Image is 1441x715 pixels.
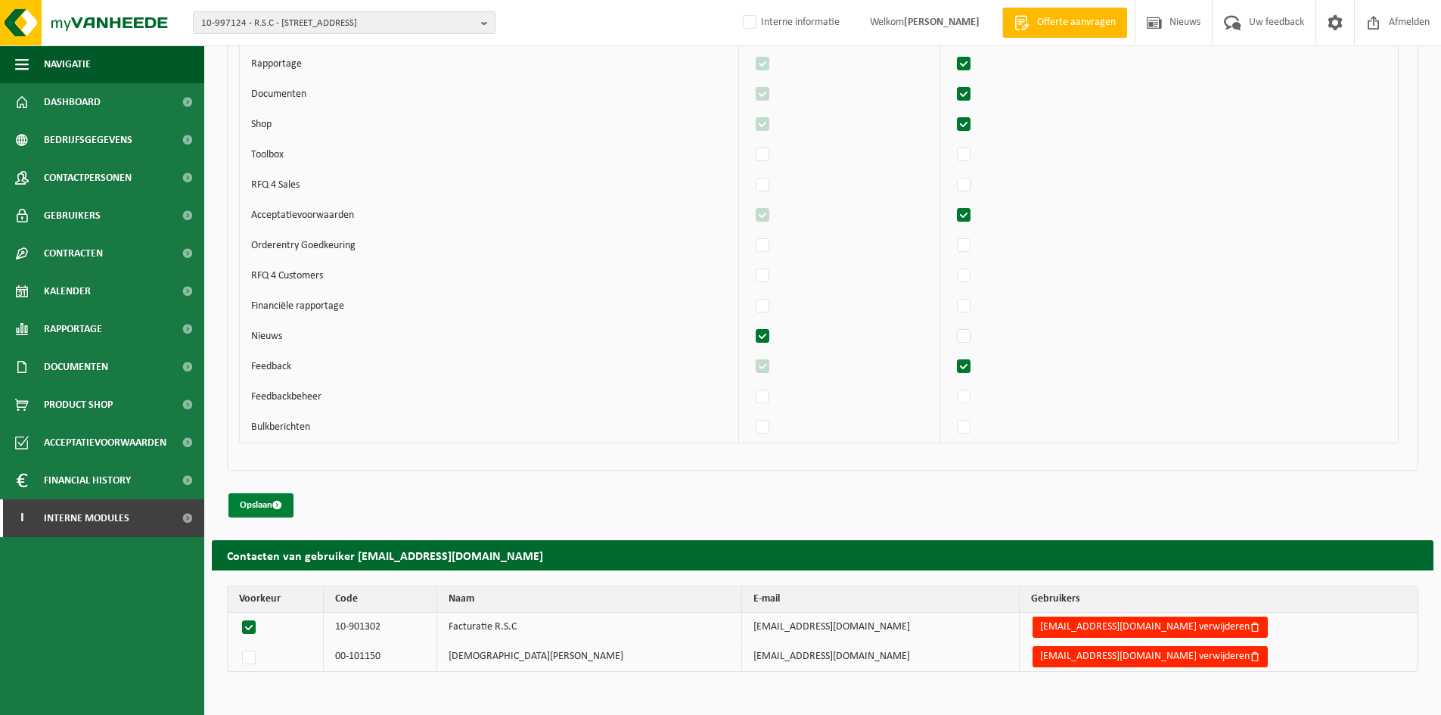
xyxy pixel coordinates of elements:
[44,45,91,83] span: Navigatie
[240,231,739,261] td: Orderentry Goedkeuring
[193,11,495,34] button: 10-997124 - R.S.C - [STREET_ADDRESS]
[44,197,101,235] span: Gebruikers
[742,642,1020,671] td: [EMAIL_ADDRESS][DOMAIN_NAME]
[44,424,166,462] span: Acceptatievoorwaarden
[742,613,1020,642] td: [EMAIL_ADDRESS][DOMAIN_NAME]
[240,170,739,201] td: RFQ 4 Sales
[904,17,980,28] strong: [PERSON_NAME]
[742,586,1020,613] th: E-mail
[44,159,132,197] span: Contactpersonen
[240,412,739,443] td: Bulkberichten
[44,348,108,386] span: Documenten
[1033,646,1268,667] button: [EMAIL_ADDRESS][DOMAIN_NAME] verwijderen
[44,121,132,159] span: Bedrijfsgegevens
[324,642,437,671] td: 00-101150
[201,12,475,35] span: 10-997124 - R.S.C - [STREET_ADDRESS]
[437,586,742,613] th: Naam
[44,310,102,348] span: Rapportage
[1020,586,1418,613] th: Gebruikers
[240,291,739,322] td: Financiële rapportage
[44,499,129,537] span: Interne modules
[437,642,742,671] td: [DEMOGRAPHIC_DATA][PERSON_NAME]
[44,386,113,424] span: Product Shop
[44,462,131,499] span: Financial History
[240,201,739,231] td: Acceptatievoorwaarden
[240,352,739,382] td: Feedback
[15,499,29,537] span: I
[437,613,742,642] td: Facturatie R.S.C
[240,140,739,170] td: Toolbox
[44,235,103,272] span: Contracten
[44,83,101,121] span: Dashboard
[240,49,739,79] td: Rapportage
[1033,617,1268,638] button: [EMAIL_ADDRESS][DOMAIN_NAME] verwijderen
[324,613,437,642] td: 10-901302
[240,79,739,110] td: Documenten
[44,272,91,310] span: Kalender
[240,322,739,352] td: Nieuws
[228,586,324,613] th: Voorkeur
[240,261,739,291] td: RFQ 4 Customers
[228,493,293,518] button: Opslaan
[324,586,437,613] th: Code
[1002,8,1127,38] a: Offerte aanvragen
[212,540,1433,570] h2: Contacten van gebruiker [EMAIL_ADDRESS][DOMAIN_NAME]
[240,382,739,412] td: Feedbackbeheer
[1033,15,1120,30] span: Offerte aanvragen
[240,110,739,140] td: Shop
[740,11,840,34] label: Interne informatie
